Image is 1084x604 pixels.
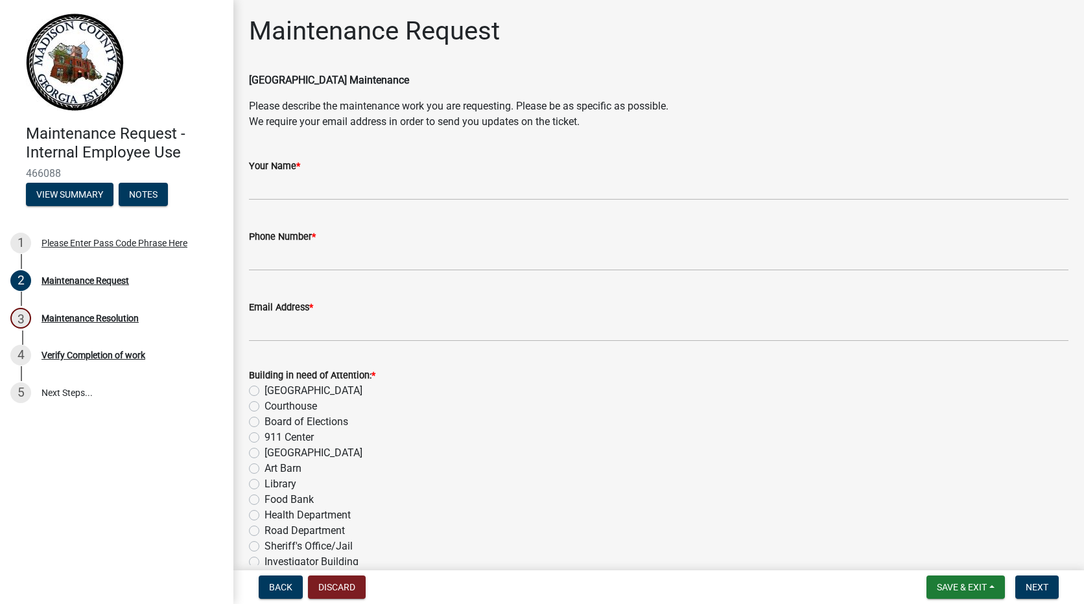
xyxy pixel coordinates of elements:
span: Next [1026,582,1048,592]
div: Maintenance Resolution [41,314,139,323]
button: Notes [119,183,168,206]
span: Back [269,582,292,592]
div: Maintenance Request [41,276,129,285]
label: Road Department [265,523,345,539]
p: Please describe the maintenance work you are requesting. Please be as specific as possible. We re... [249,99,1068,130]
h1: Maintenance Request [249,16,500,47]
label: [GEOGRAPHIC_DATA] [265,383,362,399]
label: Building in need of Attention: [249,371,375,380]
label: Courthouse [265,399,317,414]
label: Board of Elections [265,414,348,430]
div: Verify Completion of work [41,351,145,360]
label: Health Department [265,507,351,523]
button: Save & Exit [926,575,1005,599]
div: 5 [10,382,31,403]
div: 4 [10,345,31,366]
label: Investigator Building [265,554,359,570]
label: Art Barn [265,461,301,476]
label: [GEOGRAPHIC_DATA] [265,445,362,461]
wm-modal-confirm: Summary [26,190,113,200]
img: Madison County, Georgia [26,14,124,111]
div: 2 [10,270,31,291]
label: Sheriff's Office/Jail [265,539,353,554]
wm-modal-confirm: Notes [119,190,168,200]
label: Food Bank [265,492,314,507]
label: Phone Number [249,233,316,242]
span: Save & Exit [937,582,987,592]
label: Your Name [249,162,300,171]
button: Back [259,575,303,599]
span: 466088 [26,167,207,180]
div: 3 [10,308,31,329]
div: 1 [10,233,31,253]
label: Email Address [249,303,313,312]
h4: Maintenance Request - Internal Employee Use [26,124,223,162]
button: Next [1015,575,1059,599]
div: Please Enter Pass Code Phrase Here [41,238,187,248]
button: Discard [308,575,366,599]
strong: [GEOGRAPHIC_DATA] Maintenance [249,74,409,86]
button: View Summary [26,183,113,206]
label: Library [265,476,296,492]
label: 911 Center [265,430,314,445]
